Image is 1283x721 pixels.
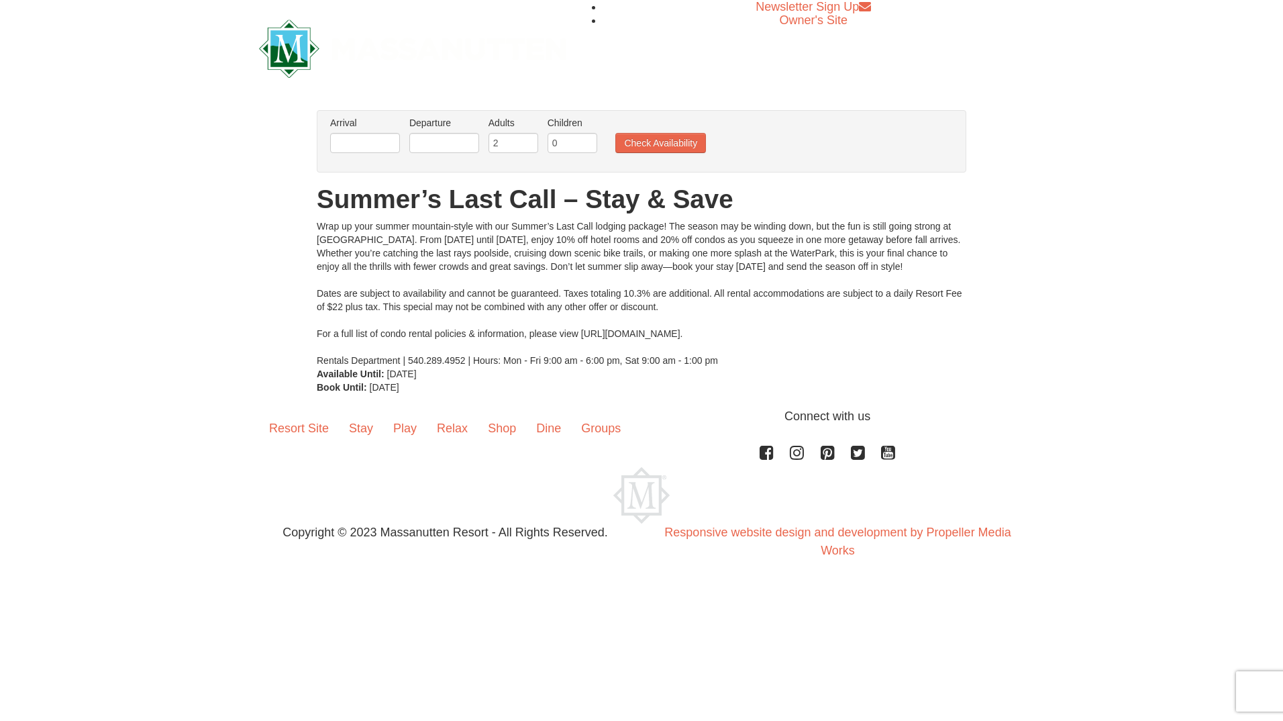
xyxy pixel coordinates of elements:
a: Shop [478,407,526,449]
a: Groups [571,407,631,449]
a: Resort Site [259,407,339,449]
img: Massanutten Resort Logo [259,19,566,78]
strong: Book Until: [317,382,367,393]
button: Check Availability [615,133,706,153]
a: Play [383,407,427,449]
label: Children [548,116,597,130]
div: Wrap up your summer mountain-style with our Summer’s Last Call lodging package! The season may be... [317,220,966,367]
a: Stay [339,407,383,449]
label: Arrival [330,116,400,130]
img: Massanutten Resort Logo [613,467,670,524]
label: Departure [409,116,479,130]
a: Massanutten Resort [259,31,566,62]
h1: Summer’s Last Call – Stay & Save [317,186,966,213]
p: Copyright © 2023 Massanutten Resort - All Rights Reserved. [249,524,641,542]
p: Connect with us [259,407,1024,426]
label: Adults [489,116,538,130]
a: Owner's Site [780,13,848,27]
a: Dine [526,407,571,449]
strong: Available Until: [317,369,384,379]
span: [DATE] [370,382,399,393]
a: Relax [427,407,478,449]
a: Responsive website design and development by Propeller Media Works [664,526,1011,557]
span: [DATE] [387,369,417,379]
